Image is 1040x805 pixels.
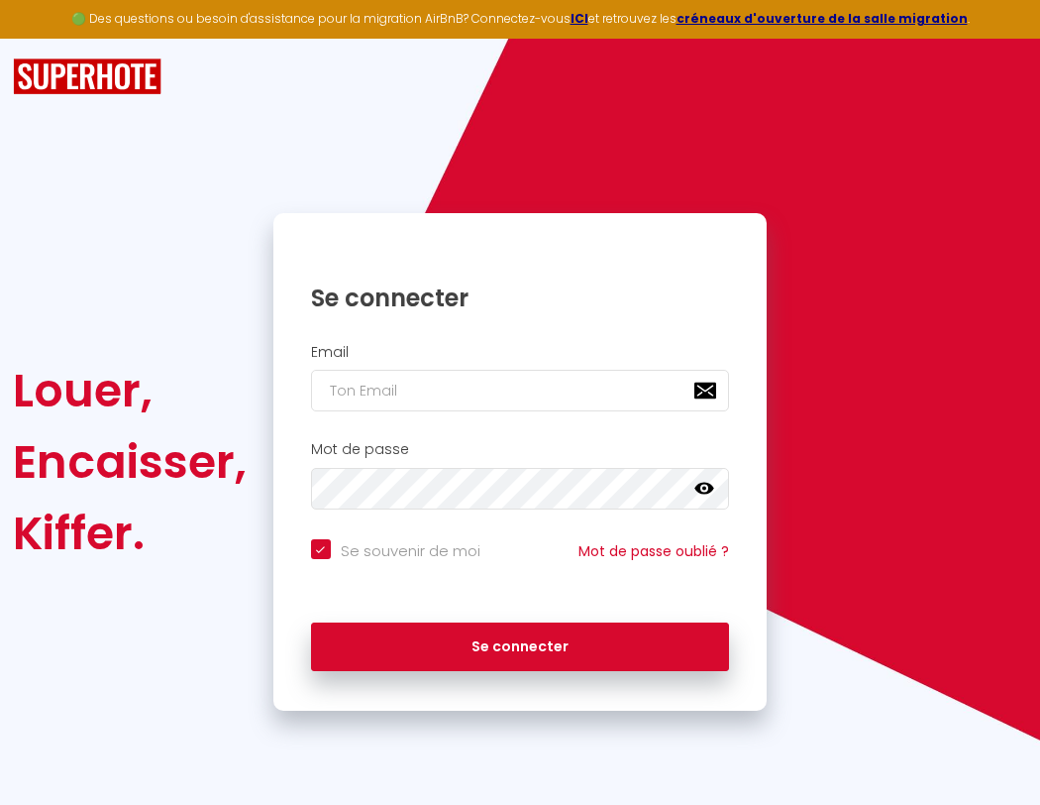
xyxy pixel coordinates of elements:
[13,355,247,426] div: Louer,
[578,541,729,561] a: Mot de passe oublié ?
[13,58,161,95] img: SuperHote logo
[571,10,588,27] a: ICI
[311,283,730,313] h1: Se connecter
[13,426,247,498] div: Encaisser,
[676,10,968,27] a: créneaux d'ouverture de la salle migration
[13,498,247,569] div: Kiffer.
[311,370,730,411] input: Ton Email
[311,623,730,672] button: Se connecter
[311,441,730,458] h2: Mot de passe
[311,344,730,361] h2: Email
